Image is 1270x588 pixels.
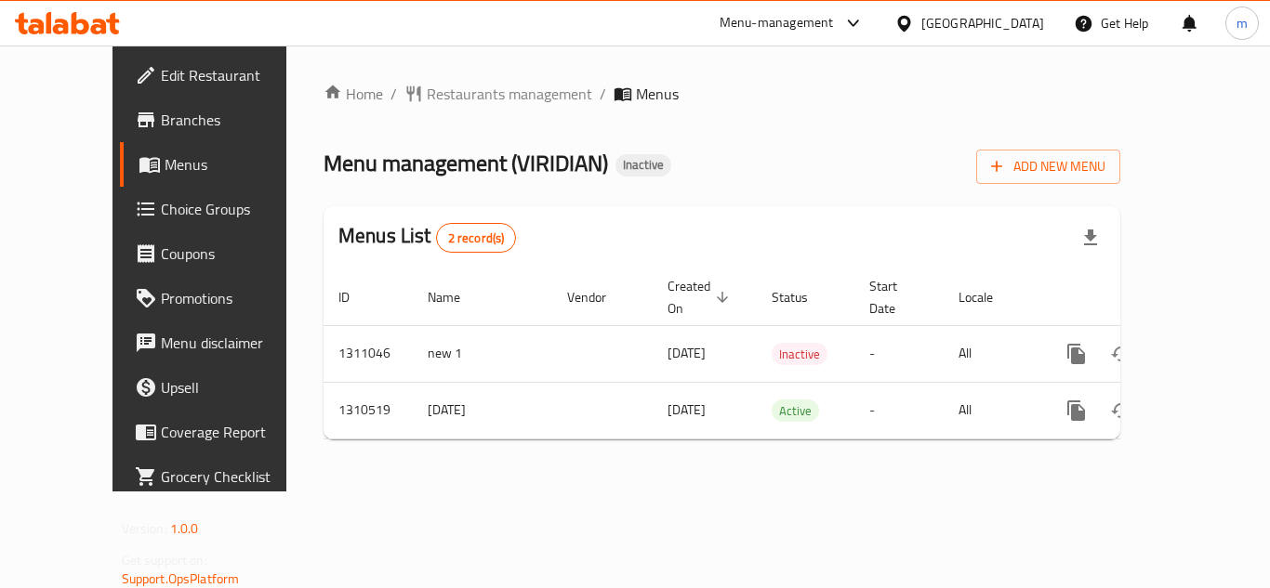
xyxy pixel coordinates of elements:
li: / [600,83,606,105]
span: Name [428,286,484,308]
li: / [390,83,397,105]
div: [GEOGRAPHIC_DATA] [921,13,1044,33]
table: enhanced table [324,269,1248,439]
a: Coupons [120,231,324,276]
span: Edit Restaurant [161,64,310,86]
td: - [854,325,944,382]
span: Upsell [161,376,310,399]
span: Inactive [615,157,671,173]
span: [DATE] [668,341,706,365]
span: Locale [959,286,1017,308]
a: Grocery Checklist [120,454,324,499]
a: Menus [120,142,324,187]
td: - [854,382,944,438]
span: Add New Menu [991,155,1105,178]
span: Promotions [161,287,310,309]
span: Get support on: [122,548,207,572]
span: ID [338,286,374,308]
a: Restaurants management [404,83,592,105]
span: Created On [668,275,734,320]
span: 1.0.0 [170,516,199,541]
span: Choice Groups [161,198,310,220]
button: Change Status [1099,388,1144,433]
a: Home [324,83,383,105]
span: Menus [636,83,679,105]
span: Grocery Checklist [161,465,310,488]
td: 1310519 [324,382,413,438]
a: Coverage Report [120,410,324,454]
a: Edit Restaurant [120,53,324,98]
h2: Menus List [338,222,516,253]
a: Upsell [120,365,324,410]
span: Restaurants management [427,83,592,105]
button: more [1054,388,1099,433]
a: Choice Groups [120,187,324,231]
div: Export file [1068,216,1113,260]
td: new 1 [413,325,552,382]
div: Menu-management [720,12,834,34]
div: Inactive [772,343,827,365]
span: Active [772,400,819,422]
a: Promotions [120,276,324,320]
td: 1311046 [324,325,413,382]
span: Coverage Report [161,421,310,443]
a: Menu disclaimer [120,320,324,365]
td: All [944,325,1039,382]
td: [DATE] [413,382,552,438]
span: Vendor [567,286,630,308]
td: All [944,382,1039,438]
button: Add New Menu [976,150,1120,184]
span: Branches [161,109,310,131]
nav: breadcrumb [324,83,1120,105]
span: m [1237,13,1248,33]
th: Actions [1039,269,1248,326]
span: Menu disclaimer [161,332,310,354]
button: more [1054,332,1099,376]
button: Change Status [1099,332,1144,376]
span: Inactive [772,344,827,365]
span: Start Date [869,275,921,320]
span: Menus [165,153,310,176]
span: Status [772,286,832,308]
span: Menu management ( VIRIDIAN ) [324,142,608,184]
div: Active [772,399,819,422]
div: Inactive [615,154,671,176]
span: 2 record(s) [437,229,516,247]
span: [DATE] [668,398,706,422]
span: Coupons [161,242,310,265]
div: Total records count [436,223,517,253]
a: Branches [120,98,324,142]
span: Version: [122,516,167,541]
